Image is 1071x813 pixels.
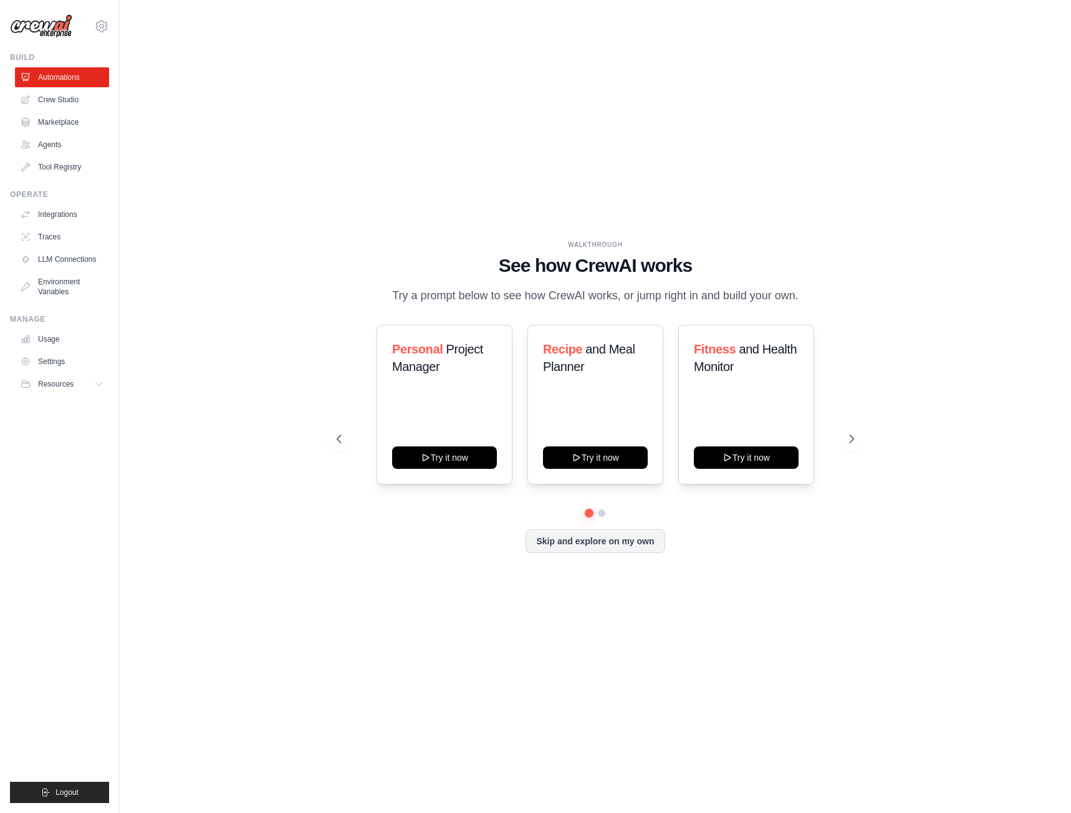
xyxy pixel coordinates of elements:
a: Settings [15,352,109,372]
p: Try a prompt below to see how CrewAI works, or jump right in and build your own. [386,287,805,305]
a: Automations [15,67,109,87]
a: Usage [15,329,109,349]
button: Logout [10,782,109,803]
div: Operate [10,190,109,200]
span: and Meal Planner [543,342,635,373]
span: Fitness [694,342,736,356]
span: Recipe [543,342,582,356]
span: and Health Monitor [694,342,797,373]
button: Resources [15,374,109,394]
button: Try it now [392,446,497,469]
a: Marketplace [15,112,109,132]
button: Try it now [543,446,648,469]
img: Logo [10,14,72,38]
a: Integrations [15,204,109,224]
a: Tool Registry [15,157,109,177]
div: Manage [10,314,109,324]
span: Resources [38,379,74,389]
div: WALKTHROUGH [337,240,853,249]
span: Logout [55,787,79,797]
a: LLM Connections [15,249,109,269]
a: Crew Studio [15,90,109,110]
h1: See how CrewAI works [337,254,853,277]
button: Try it now [694,446,799,469]
a: Environment Variables [15,272,109,302]
span: Personal [392,342,443,356]
button: Skip and explore on my own [526,529,665,553]
div: Build [10,52,109,62]
a: Traces [15,227,109,247]
a: Agents [15,135,109,155]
